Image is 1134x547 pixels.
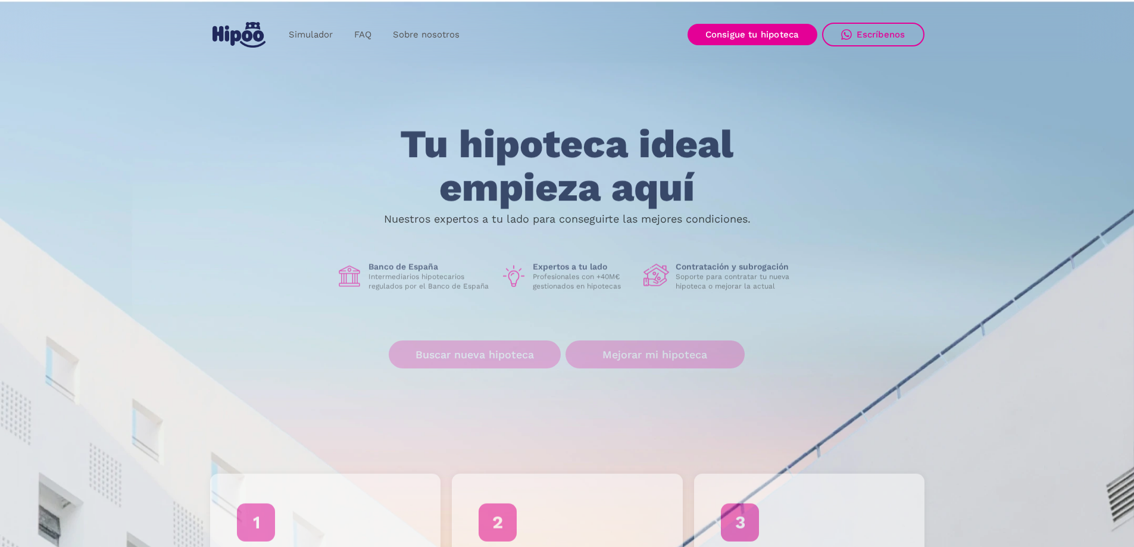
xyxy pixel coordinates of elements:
[384,214,751,224] p: Nuestros expertos a tu lado para conseguirte las mejores condiciones.
[382,23,470,46] a: Sobre nosotros
[533,261,634,272] h1: Expertos a tu lado
[857,29,905,40] div: Escríbenos
[389,340,561,368] a: Buscar nueva hipoteca
[343,23,382,46] a: FAQ
[533,272,634,291] p: Profesionales con +40M€ gestionados en hipotecas
[368,261,491,272] h1: Banco de España
[566,340,745,368] a: Mejorar mi hipoteca
[688,24,817,45] a: Consigue tu hipoteca
[368,272,491,291] p: Intermediarios hipotecarios regulados por el Banco de España
[676,261,798,272] h1: Contratación y subrogación
[341,123,792,210] h1: Tu hipoteca ideal empieza aquí
[822,23,924,46] a: Escríbenos
[278,23,343,46] a: Simulador
[676,272,798,291] p: Soporte para contratar tu nueva hipoteca o mejorar la actual
[210,17,268,52] a: home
